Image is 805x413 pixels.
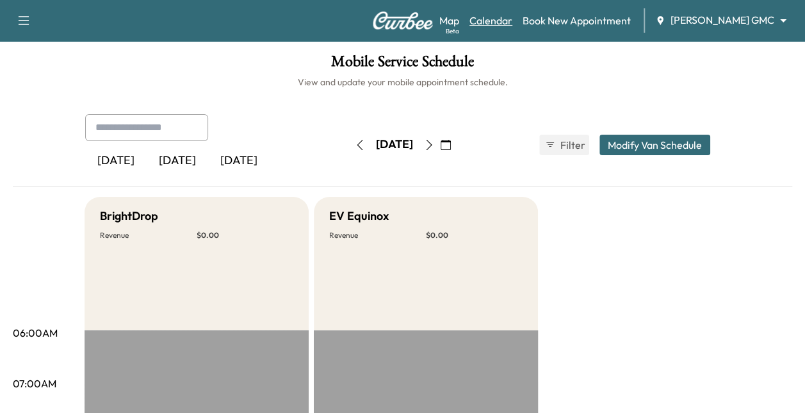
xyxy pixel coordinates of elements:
[100,230,197,240] p: Revenue
[147,146,208,176] div: [DATE]
[446,26,459,36] div: Beta
[560,137,583,153] span: Filter
[13,325,58,341] p: 06:00AM
[329,230,426,240] p: Revenue
[469,13,512,28] a: Calendar
[100,207,158,225] h5: BrightDrop
[426,230,523,240] p: $ 0.00
[671,13,774,28] span: [PERSON_NAME] GMC
[13,76,792,88] h6: View and update your mobile appointment schedule.
[208,146,270,176] div: [DATE]
[372,12,434,29] img: Curbee Logo
[376,137,413,153] div: [DATE]
[85,146,147,176] div: [DATE]
[13,376,56,391] p: 07:00AM
[539,135,589,155] button: Filter
[523,13,631,28] a: Book New Appointment
[13,54,792,76] h1: Mobile Service Schedule
[599,135,710,155] button: Modify Van Schedule
[329,207,389,225] h5: EV Equinox
[439,13,459,28] a: MapBeta
[197,230,293,240] p: $ 0.00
